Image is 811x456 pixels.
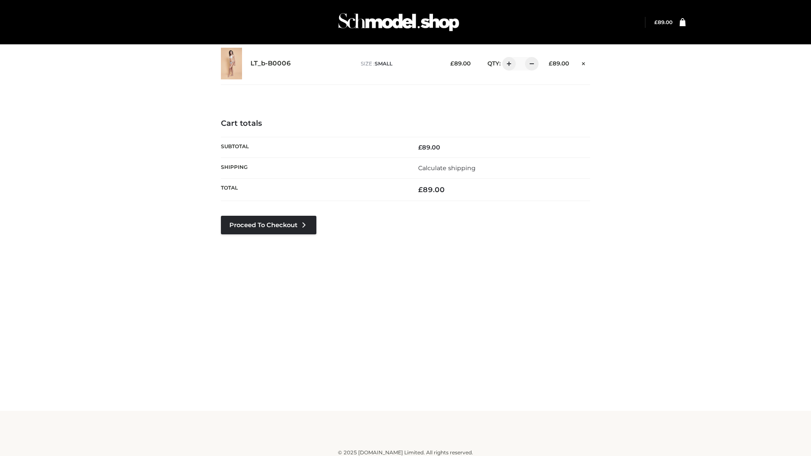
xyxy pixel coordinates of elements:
img: LT_b-B0006 - SMALL [221,48,242,79]
bdi: 89.00 [418,185,445,194]
a: Proceed to Checkout [221,216,316,234]
bdi: 89.00 [450,60,471,67]
bdi: 89.00 [654,19,672,25]
span: £ [418,185,423,194]
bdi: 89.00 [418,144,440,151]
th: Total [221,179,405,201]
img: Schmodel Admin 964 [335,5,462,39]
span: £ [654,19,658,25]
bdi: 89.00 [549,60,569,67]
a: £89.00 [654,19,672,25]
p: size : [361,60,437,68]
a: Calculate shipping [418,164,476,172]
span: SMALL [375,60,392,67]
th: Shipping [221,157,405,178]
div: QTY: [479,57,536,71]
span: £ [450,60,454,67]
a: LT_b-B0006 [250,60,291,68]
h4: Cart totals [221,119,590,128]
th: Subtotal [221,137,405,157]
span: £ [418,144,422,151]
a: Remove this item [577,57,590,68]
span: £ [549,60,552,67]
